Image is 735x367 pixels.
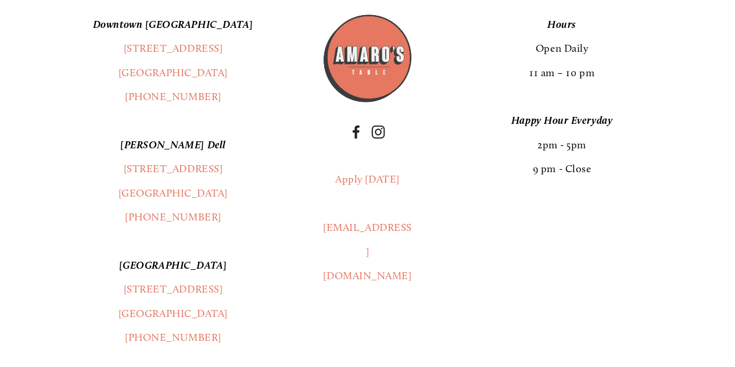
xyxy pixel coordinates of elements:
[335,173,399,186] a: Apply [DATE]
[119,66,228,79] a: [GEOGRAPHIC_DATA]
[125,211,221,223] a: [PHONE_NUMBER]
[119,187,228,199] a: [GEOGRAPHIC_DATA]
[433,109,691,181] p: 2pm - 5pm 9 pm - Close
[125,90,221,103] a: [PHONE_NUMBER]
[371,125,385,139] a: Instagram
[125,331,221,344] a: [PHONE_NUMBER]
[119,259,227,272] em: [GEOGRAPHIC_DATA]
[119,283,228,319] a: [STREET_ADDRESS][GEOGRAPHIC_DATA]
[124,162,223,175] a: [STREET_ADDRESS]
[511,114,612,127] em: Happy Hour Everyday
[120,138,226,151] em: [PERSON_NAME] Dell
[323,221,412,282] a: [EMAIL_ADDRESS][DOMAIN_NAME]
[349,125,363,139] a: Facebook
